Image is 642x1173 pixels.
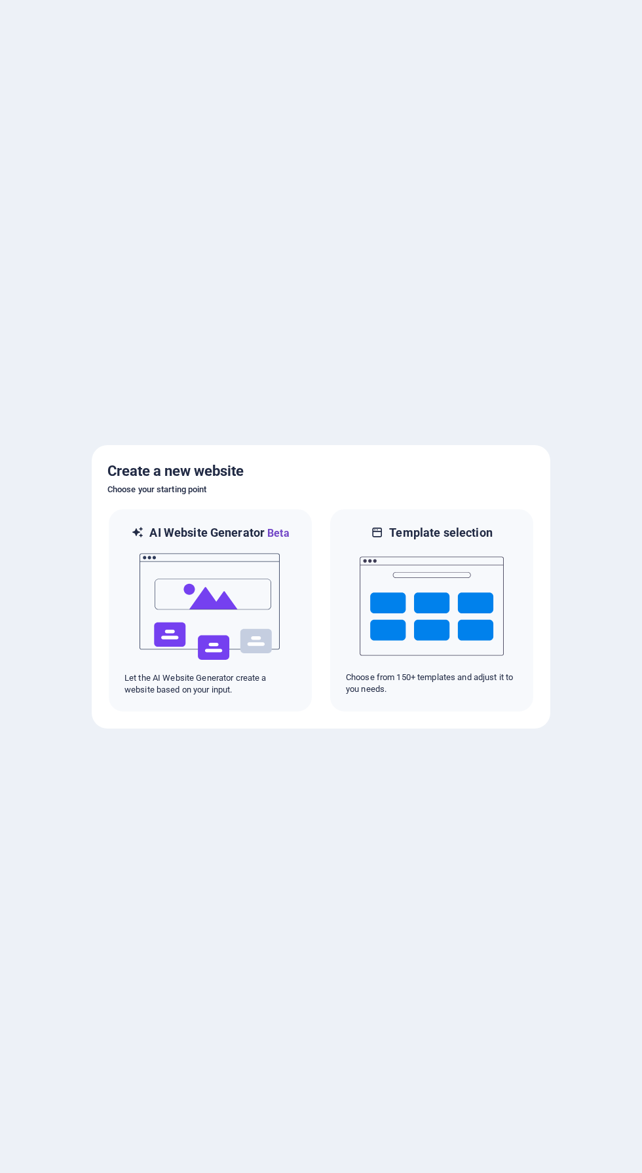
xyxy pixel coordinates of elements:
img: ai [138,541,282,672]
h6: AI Website Generator [149,525,289,541]
h6: Choose your starting point [107,482,535,497]
p: Let the AI Website Generator create a website based on your input. [124,672,296,696]
h6: Template selection [389,525,492,541]
span: Beta [265,527,290,539]
h5: Create a new website [107,461,535,482]
div: Template selectionChoose from 150+ templates and adjust it to you needs. [329,508,535,713]
div: AI Website GeneratorBetaaiLet the AI Website Generator create a website based on your input. [107,508,313,713]
p: Choose from 150+ templates and adjust it to you needs. [346,672,518,695]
